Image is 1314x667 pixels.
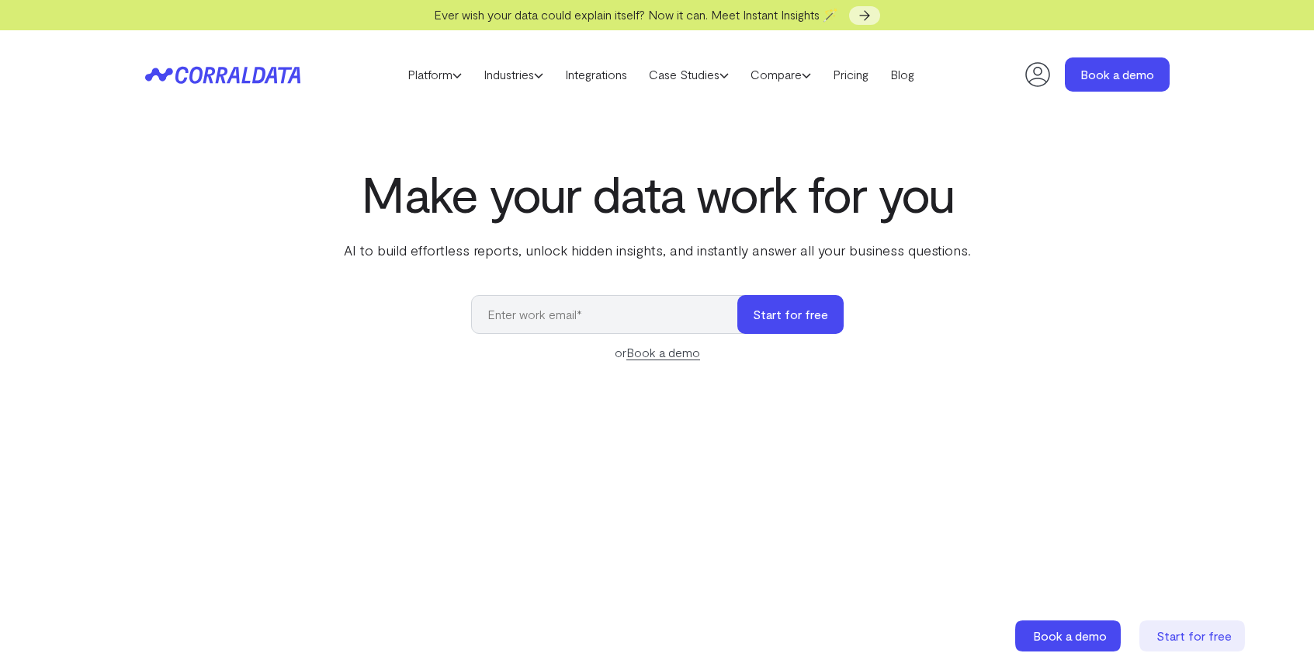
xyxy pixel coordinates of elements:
a: Book a demo [1065,57,1170,92]
a: Platform [397,63,473,86]
button: Start for free [737,295,844,334]
a: Industries [473,63,554,86]
a: Blog [879,63,925,86]
a: Start for free [1139,620,1248,651]
div: or [471,343,844,362]
input: Enter work email* [471,295,753,334]
span: Ever wish your data could explain itself? Now it can. Meet Instant Insights 🪄 [434,7,838,22]
span: Start for free [1156,628,1232,643]
a: Book a demo [1015,620,1124,651]
a: Pricing [822,63,879,86]
a: Case Studies [638,63,740,86]
p: AI to build effortless reports, unlock hidden insights, and instantly answer all your business qu... [341,240,974,260]
h1: Make your data work for you [341,165,974,221]
a: Book a demo [626,345,700,360]
a: Compare [740,63,822,86]
span: Book a demo [1033,628,1107,643]
a: Integrations [554,63,638,86]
